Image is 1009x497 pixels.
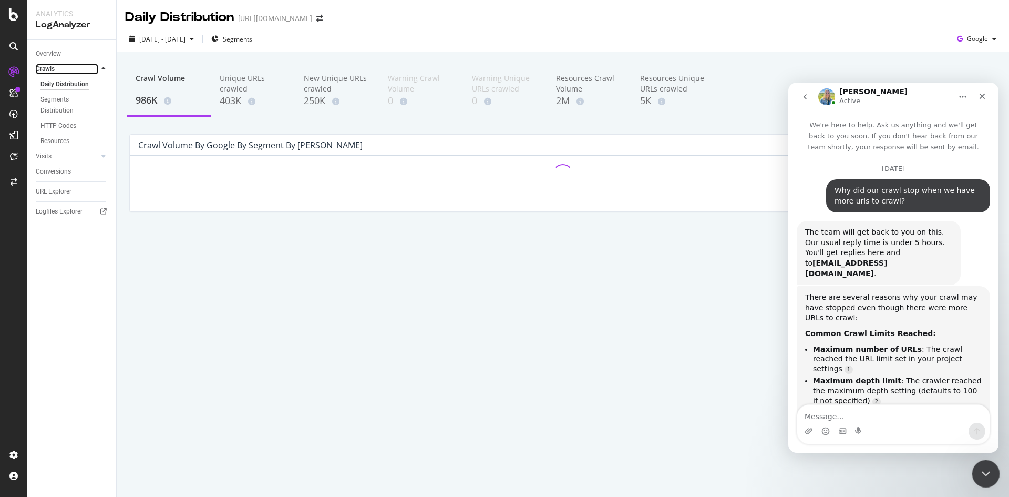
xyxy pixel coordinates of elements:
iframe: Intercom live chat [788,83,998,453]
div: Unique URLs crawled [220,73,287,94]
div: Daily Distribution [125,8,234,26]
div: Analytics [36,8,108,19]
b: Maximum number of URLs [25,262,133,271]
a: Daily Distribution [40,79,109,90]
div: LogAnalyzer [36,19,108,31]
div: Crawl Volume by google by Segment by [PERSON_NAME] [138,140,363,150]
div: Warning Unique URLs crawled [472,73,539,94]
div: Warning Crawl Volume [388,73,455,94]
button: Google [953,31,1001,47]
a: Visits [36,151,98,162]
button: [DATE] - [DATE] [125,31,198,47]
a: Source reference 9276107: [56,283,65,291]
div: Crawl Volume [136,73,203,93]
button: Send a message… [180,340,197,357]
div: 2M [556,94,623,108]
div: There are several reasons why your crawl may have stopped even though there were more URLs to crawl: [17,210,193,241]
span: Google [967,34,988,43]
div: Resources [40,136,69,147]
a: Segments Distribution [40,94,109,116]
div: Visits [36,151,52,162]
div: Conversions [36,166,71,177]
div: 0 [388,94,455,108]
div: 986K [136,94,203,107]
div: Overview [36,48,61,59]
button: Gif picker [50,344,58,353]
div: Segments Distribution [40,94,99,116]
div: Resources Unique URLs crawled [640,73,707,94]
div: 250K [304,94,371,108]
div: URL Explorer [36,186,71,197]
a: Overview [36,48,109,59]
div: [URL][DOMAIN_NAME] [238,13,312,24]
a: URL Explorer [36,186,109,197]
div: arrow-right-arrow-left [316,15,323,22]
div: New Unique URLs crawled [304,73,371,94]
iframe: Intercom live chat [972,460,1000,488]
a: HTTP Codes [40,120,109,131]
a: Conversions [36,166,109,177]
b: Maximum depth limit [25,294,113,302]
a: Logfiles Explorer [36,206,109,217]
div: Resources Crawl Volume [556,73,623,94]
li: : The crawler reached the maximum depth setting (defaults to 100 if not specified) [25,293,193,323]
textarea: Message… [9,322,201,340]
div: Daily Distribution [40,79,89,90]
button: Emoji picker [33,344,42,353]
a: Source reference 9276004: [84,315,92,323]
li: : The crawl reached the URL limit set in your project settings [25,262,193,291]
a: Resources [40,136,109,147]
span: Segments [223,35,252,44]
div: Logfiles Explorer [36,206,83,217]
div: 403K [220,94,287,108]
div: HTTP Codes [40,120,76,131]
div: 0 [472,94,539,108]
span: [DATE] - [DATE] [139,35,186,44]
button: Upload attachment [16,344,25,353]
div: Crawls [36,64,55,75]
button: Segments [207,31,256,47]
b: Common Crawl Limits Reached: [17,247,148,255]
button: Start recording [67,344,75,353]
a: Crawls [36,64,98,75]
div: 5K [640,94,707,108]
